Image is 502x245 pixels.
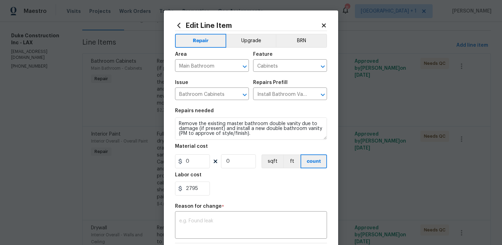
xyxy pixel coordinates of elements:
button: Open [318,62,328,71]
button: sqft [261,154,283,168]
button: Repair [175,34,226,48]
h5: Labor cost [175,173,201,177]
h5: Feature [253,52,273,57]
h5: Material cost [175,144,208,149]
button: ft [283,154,301,168]
button: BRN [276,34,327,48]
button: count [301,154,327,168]
h5: Reason for change [175,204,222,209]
h2: Edit Line Item [175,22,321,29]
button: Upgrade [226,34,276,48]
textarea: Remove the existing master bathroom double vanity due to damage (if present) and install a new do... [175,117,327,140]
h5: Repairs Prefill [253,80,288,85]
h5: Issue [175,80,188,85]
button: Open [240,62,250,71]
button: Open [240,90,250,100]
h5: Area [175,52,187,57]
h5: Repairs needed [175,108,214,113]
button: Open [318,90,328,100]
